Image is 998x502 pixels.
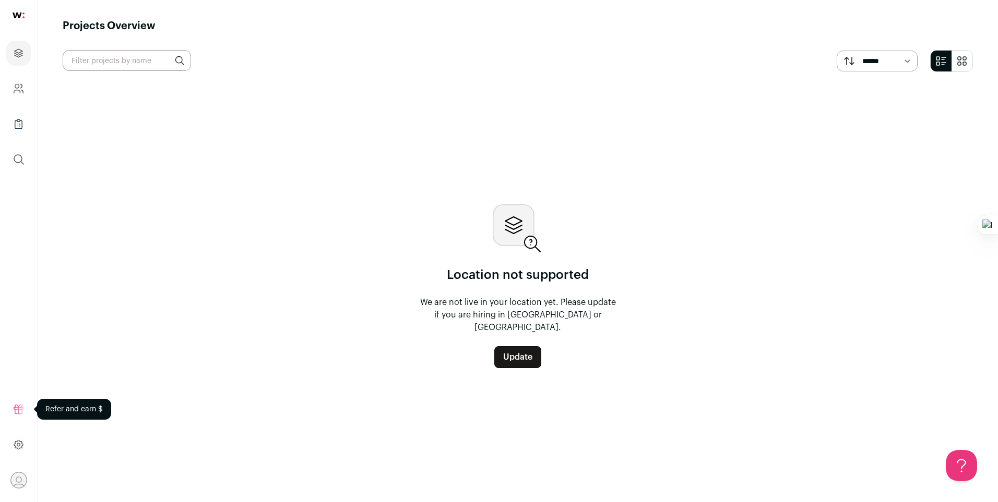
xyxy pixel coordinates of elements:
p: We are not live in your location yet. Please update if you are hiring in [GEOGRAPHIC_DATA] or [GE... [418,296,618,334]
a: Projects [6,41,31,66]
a: Company Lists [6,112,31,137]
h1: Projects Overview [63,19,156,33]
div: Refer and earn $ [37,399,111,420]
button: Open dropdown [10,472,27,488]
a: Update [494,346,541,368]
iframe: Help Scout Beacon - Open [946,450,977,481]
input: Filter projects by name [63,50,191,71]
a: Company and ATS Settings [6,76,31,101]
img: wellfound-shorthand-0d5821cbd27db2630d0214b213865d53afaa358527fdda9d0ea32b1df1b89c2c.svg [13,13,25,18]
p: Location not supported [447,267,589,284]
